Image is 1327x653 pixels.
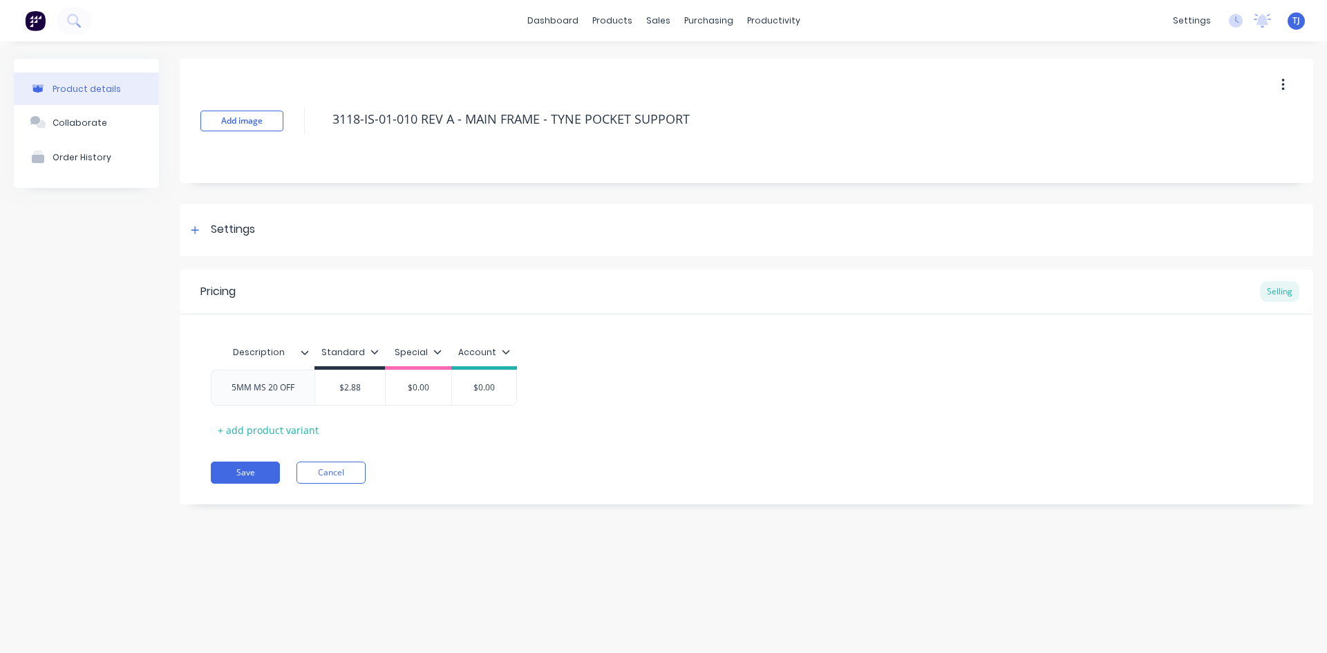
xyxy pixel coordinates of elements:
div: Settings [211,221,255,238]
div: $0.00 [384,370,453,405]
div: Product details [53,84,121,94]
div: Description [211,335,306,370]
div: sales [639,10,677,31]
div: Collaborate [53,117,107,128]
div: $0.00 [449,370,518,405]
div: productivity [740,10,807,31]
button: Cancel [297,462,366,484]
div: products [585,10,639,31]
div: purchasing [677,10,740,31]
button: Save [211,462,280,484]
button: Order History [14,140,159,174]
img: Factory [25,10,46,31]
span: TJ [1292,15,1300,27]
div: Selling [1260,281,1299,302]
div: Description [211,339,314,366]
div: Order History [53,152,111,162]
div: Account [458,346,510,359]
a: dashboard [520,10,585,31]
button: Product details [14,73,159,105]
div: + add product variant [211,419,326,441]
div: Standard [321,346,379,359]
textarea: 3118-IS-01-010 REV A - MAIN FRAME - TYNE POCKET SUPPORT [326,103,1199,135]
div: Pricing [200,283,236,300]
div: Special [395,346,442,359]
div: 5MM MS 20 OFF [220,379,305,397]
button: Add image [200,111,283,131]
div: settings [1166,10,1218,31]
button: Collaborate [14,105,159,140]
div: 5MM MS 20 OFF$2.88$0.00$0.00 [211,370,517,406]
div: $2.88 [315,370,385,405]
